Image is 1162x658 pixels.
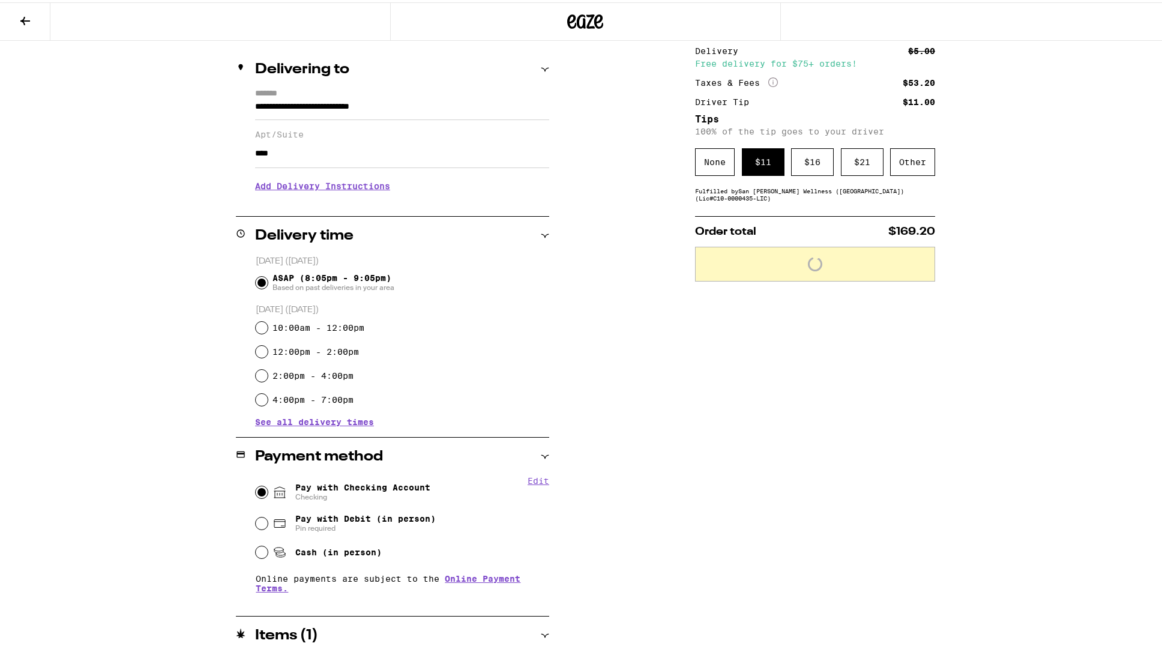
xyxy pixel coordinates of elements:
[7,8,86,18] span: Hi. Need any help?
[295,521,436,531] span: Pin required
[695,124,935,134] p: 100% of the tip goes to your driver
[695,185,935,199] div: Fulfilled by San [PERSON_NAME] Wellness ([GEOGRAPHIC_DATA]) (Lic# C10-0000435-LIC )
[908,44,935,53] div: $5.00
[695,112,935,122] h5: Tips
[295,512,436,521] span: Pay with Debit (in person)
[256,572,549,591] p: Online payments are subject to the
[695,75,778,86] div: Taxes & Fees
[903,76,935,85] div: $53.20
[528,474,549,483] button: Edit
[255,198,549,207] p: We'll contact you at [PHONE_NUMBER] when we arrive
[695,57,935,65] div: Free delivery for $75+ orders!
[888,224,935,235] span: $169.20
[272,321,364,330] label: 10:00am - 12:00pm
[256,572,520,591] a: Online Payment Terms.
[903,95,935,104] div: $11.00
[841,146,884,174] div: $ 21
[695,146,735,174] div: None
[272,345,359,354] label: 12:00pm - 2:00pm
[295,545,382,555] span: Cash (in person)
[890,146,935,174] div: Other
[255,60,349,74] h2: Delivering to
[295,490,430,500] span: Checking
[272,369,354,378] label: 2:00pm - 4:00pm
[695,44,747,53] div: Delivery
[255,170,549,198] h3: Add Delivery Instructions
[695,224,756,235] span: Order total
[255,226,354,241] h2: Delivery time
[695,95,757,104] div: Driver Tip
[256,253,549,265] p: [DATE] ([DATE])
[742,146,784,174] div: $ 11
[272,393,354,402] label: 4:00pm - 7:00pm
[272,280,394,290] span: Based on past deliveries in your area
[255,127,549,137] label: Apt/Suite
[272,271,394,290] span: ASAP (8:05pm - 9:05pm)
[791,146,834,174] div: $ 16
[255,447,383,462] h2: Payment method
[256,302,549,313] p: [DATE] ([DATE])
[295,480,430,500] span: Pay with Checking Account
[255,626,318,641] h2: Items ( 1 )
[255,415,374,424] button: See all delivery times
